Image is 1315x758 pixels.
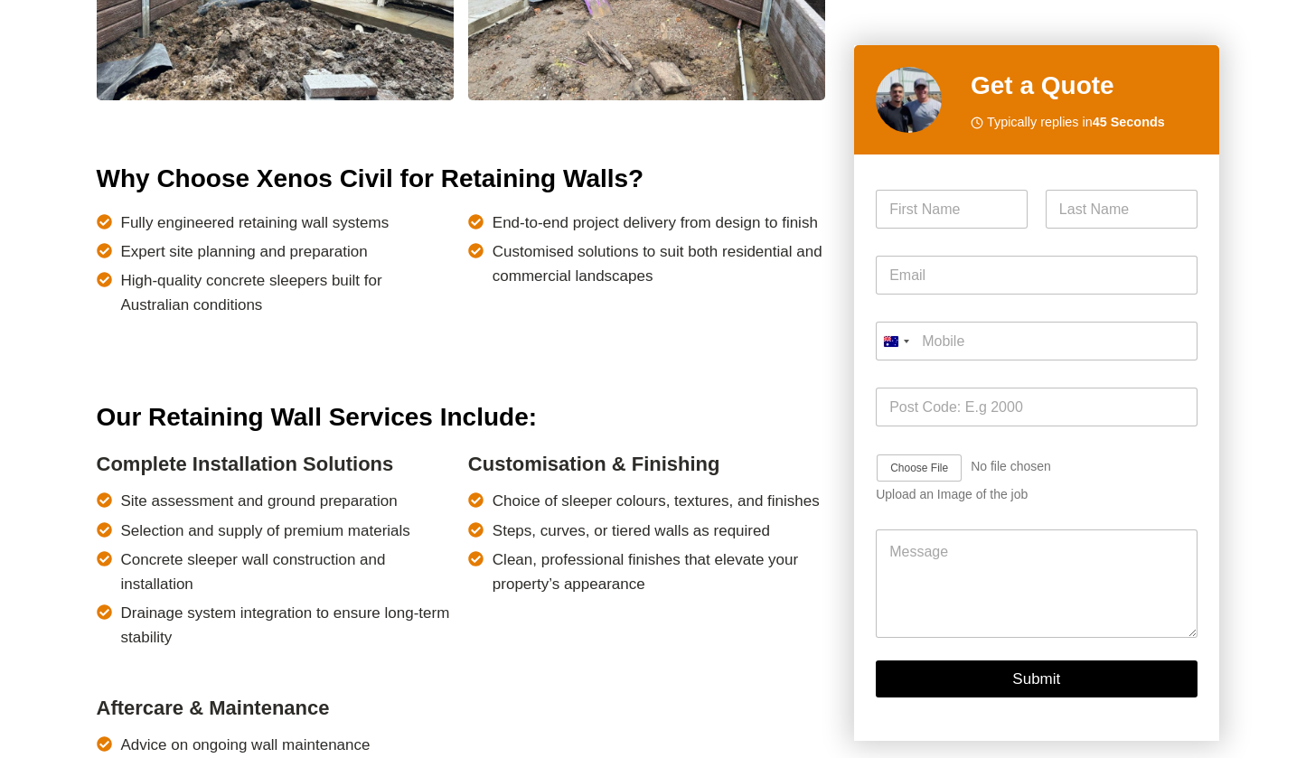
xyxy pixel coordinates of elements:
[121,733,371,757] span: Advice on ongoing wall maintenance
[493,489,820,513] span: Choice of sleeper colours, textures, and finishes
[97,449,454,479] h4: Complete Installation Solutions
[121,547,454,596] span: Concrete sleeper wall construction and installation
[876,388,1197,426] input: Post Code: E.g 2000
[876,256,1197,295] input: Email
[876,660,1197,697] button: Submit
[121,489,398,513] span: Site assessment and ground preparation
[493,239,825,288] span: Customised solutions to suit both residential and commercial landscapes
[121,211,390,235] span: Fully engineered retaining wall systems
[121,239,368,264] span: Expert site planning and preparation
[493,547,825,596] span: Clean, professional finishes that elevate your property’s appearance
[121,268,454,317] span: High-quality concrete sleepers built for Australian conditions
[468,449,825,479] h4: Customisation & Finishing
[121,519,410,543] span: Selection and supply of premium materials
[876,190,1028,229] input: First Name
[97,693,454,723] h4: Aftercare & Maintenance
[1046,190,1198,229] input: Last Name
[876,322,916,360] button: Selected country
[971,67,1198,105] h2: Get a Quote
[987,112,1165,133] span: Typically replies in
[121,601,454,650] span: Drainage system integration to ensure long-term stability
[493,519,770,543] span: Steps, curves, or tiered walls as required
[1093,115,1165,129] strong: 45 Seconds
[493,211,818,235] span: End-to-end project delivery from design to finish
[876,487,1197,502] div: Upload an Image of the job
[876,322,1197,360] input: Mobile
[97,160,826,198] h2: Why Choose Xenos Civil for Retaining Walls?
[97,398,826,436] h2: Our Retaining Wall Services Include:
